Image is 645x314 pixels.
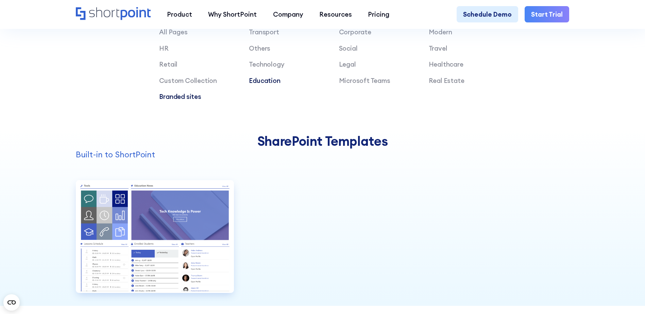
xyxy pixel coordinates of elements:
a: Start Trial [525,6,569,22]
a: Corporate [339,28,371,36]
a: Legal [339,60,356,68]
div: Company [273,10,303,19]
a: Education [249,76,280,85]
div: Resources [319,10,352,19]
a: Resources [311,6,360,22]
a: Transport [249,28,279,36]
a: Modern [429,28,452,36]
a: Travel [429,44,447,52]
div: Product [167,10,192,19]
a: Social [339,44,358,52]
a: Retail [159,60,177,68]
a: Company [265,6,311,22]
div: Why ShortPoint [208,10,257,19]
button: Open CMP widget [3,294,20,311]
a: Technology [249,60,284,68]
a: Real Estate [429,76,464,85]
a: Schedule Demo [457,6,518,22]
a: Home [76,7,151,21]
div: Pricing [368,10,389,19]
p: Built-in to ShortPoint [76,149,569,161]
a: Healthcare [429,60,463,68]
iframe: Chat Widget [611,281,645,314]
a: Microsoft Teams [339,76,390,85]
a: Education 1 [76,180,234,306]
a: Product [159,6,200,22]
a: All Pages [159,28,187,36]
a: HR [159,44,169,52]
a: Custom Collection [159,76,217,85]
a: Branded sites [159,92,201,101]
a: Why ShortPoint [200,6,265,22]
h2: SharePoint Templates [76,134,569,149]
a: Pricing [360,6,397,22]
a: Others [249,44,270,52]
